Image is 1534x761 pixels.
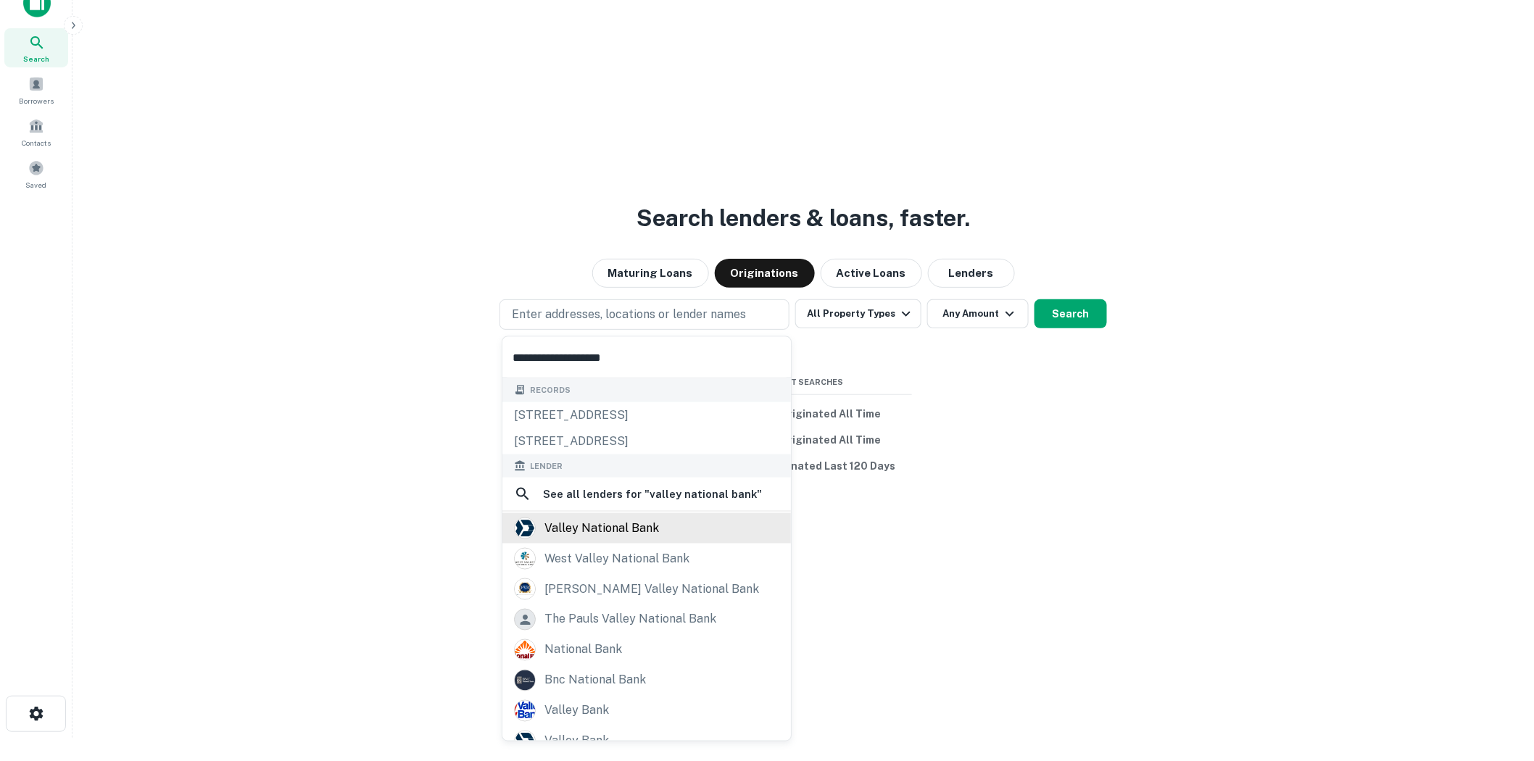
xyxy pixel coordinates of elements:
[544,517,659,539] div: valley national bank
[515,518,535,538] img: picture
[695,376,912,388] span: Recent Searches
[637,201,970,236] h3: Search lenders & loans, faster.
[515,670,535,691] img: picture
[502,544,791,574] a: west valley national bank
[22,137,51,149] span: Contacts
[592,259,709,288] button: Maturing Loans
[543,486,762,503] h6: See all lenders for " valley national bank "
[4,70,68,109] a: Borrowers
[821,259,922,288] button: Active Loans
[695,427,912,453] button: All Types | Originated All Time
[502,513,791,544] a: valley national bank
[928,259,1015,288] button: Lenders
[23,53,49,65] span: Search
[515,731,535,752] img: picture
[502,726,791,757] a: valley bank
[544,731,609,752] div: valley bank
[4,112,68,151] a: Contacts
[515,549,535,569] img: picture
[502,696,791,726] a: valley bank
[544,578,759,600] div: [PERSON_NAME] valley national bank
[502,402,791,428] div: [STREET_ADDRESS]
[502,574,791,604] a: [PERSON_NAME] valley national bank
[715,259,815,288] button: Originations
[502,604,791,635] a: the pauls valley national bank
[544,609,716,631] div: the pauls valley national bank
[544,639,622,661] div: national bank
[502,665,791,696] a: bnc national bank
[544,548,689,570] div: west valley national bank
[544,670,646,691] div: bnc national bank
[1035,299,1107,328] button: Search
[795,299,921,328] button: All Property Types
[1462,645,1534,715] iframe: Chat Widget
[515,640,535,660] img: picture
[544,700,609,722] div: valley bank
[4,154,68,194] a: Saved
[499,299,789,330] button: Enter addresses, locations or lender names
[530,459,563,472] span: Lender
[515,701,535,721] img: picture
[695,401,912,427] button: All Types | Originated All Time
[927,299,1029,328] button: Any Amount
[502,635,791,665] a: national bank
[502,428,791,454] div: [STREET_ADDRESS]
[19,95,54,107] span: Borrowers
[695,453,912,479] button: All Types | Originated Last 120 Days
[26,179,47,191] span: Saved
[4,28,68,67] a: Search
[515,579,535,599] img: picture
[512,306,746,323] p: Enter addresses, locations or lender names
[530,384,571,396] span: Records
